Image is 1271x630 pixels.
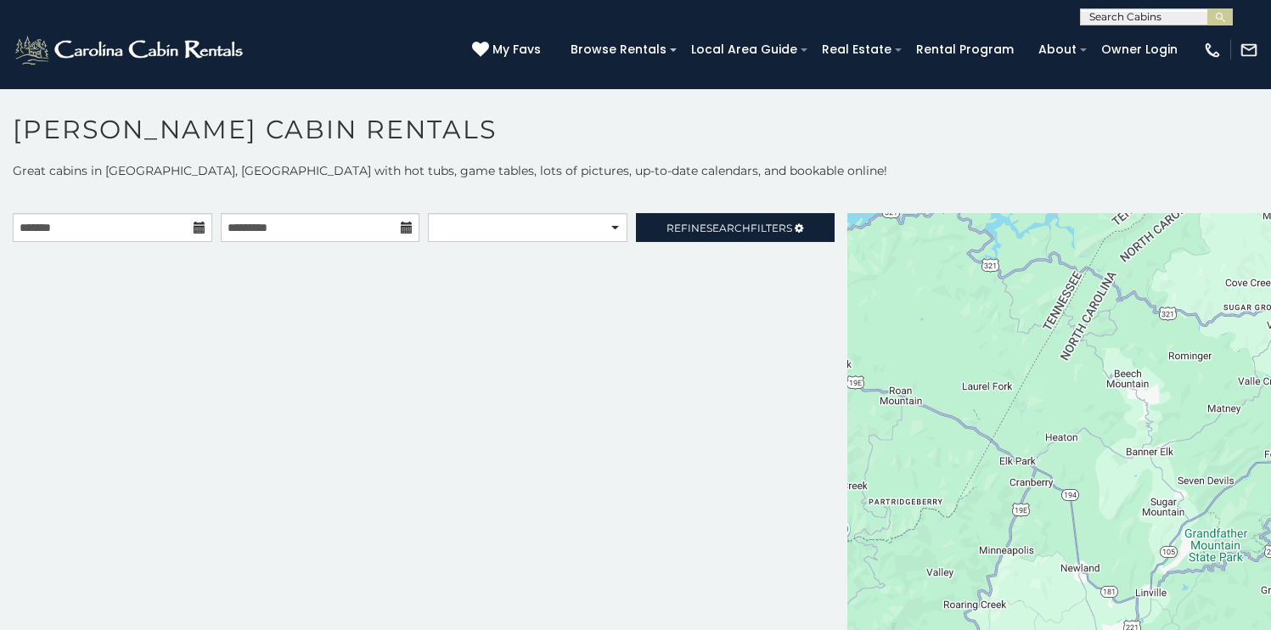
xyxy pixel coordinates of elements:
[1030,37,1085,63] a: About
[813,37,900,63] a: Real Estate
[1240,41,1258,59] img: mail-regular-white.png
[1093,37,1186,63] a: Owner Login
[562,37,675,63] a: Browse Rentals
[908,37,1022,63] a: Rental Program
[13,33,248,67] img: White-1-2.png
[683,37,806,63] a: Local Area Guide
[706,222,751,234] span: Search
[666,222,792,234] span: Refine Filters
[1203,41,1222,59] img: phone-regular-white.png
[636,213,835,242] a: RefineSearchFilters
[472,41,545,59] a: My Favs
[492,41,541,59] span: My Favs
